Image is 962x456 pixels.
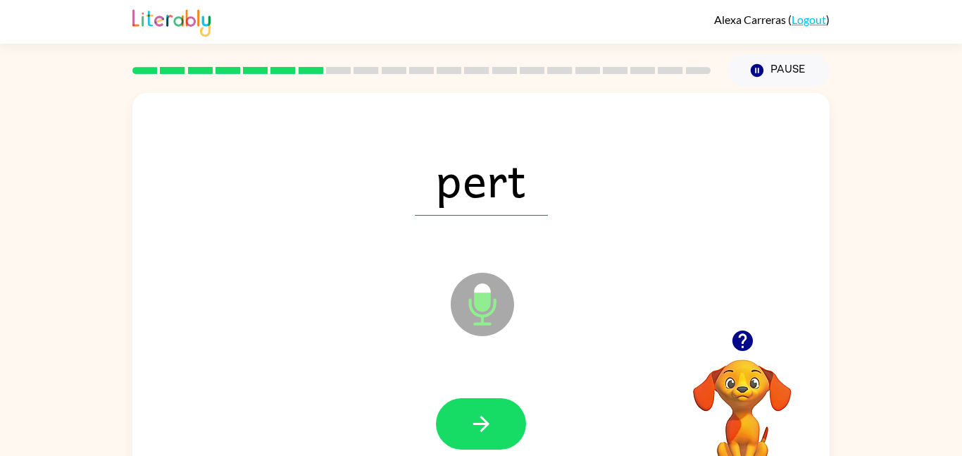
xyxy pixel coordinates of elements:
span: Alexa Carreras [714,13,788,26]
div: ( ) [714,13,830,26]
a: Logout [792,13,826,26]
img: Literably [132,6,211,37]
span: pert [415,142,548,216]
button: Pause [727,54,830,87]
